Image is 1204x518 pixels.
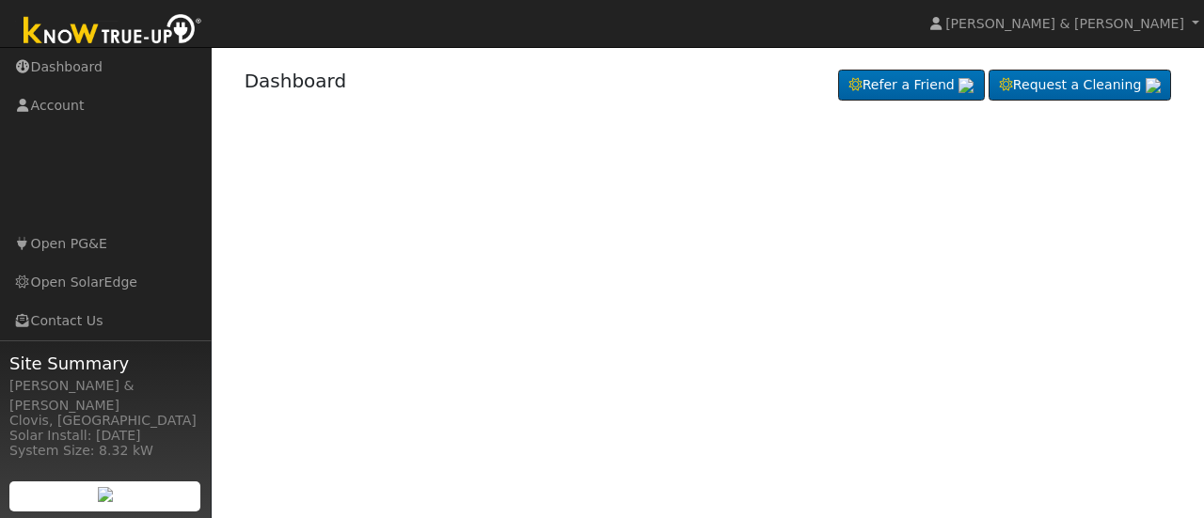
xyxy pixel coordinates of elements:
[14,10,212,53] img: Know True-Up
[989,70,1171,102] a: Request a Cleaning
[9,351,201,376] span: Site Summary
[945,16,1184,31] span: [PERSON_NAME] & [PERSON_NAME]
[958,78,974,93] img: retrieve
[1146,78,1161,93] img: retrieve
[9,441,201,461] div: System Size: 8.32 kW
[9,411,201,431] div: Clovis, [GEOGRAPHIC_DATA]
[838,70,985,102] a: Refer a Friend
[245,70,347,92] a: Dashboard
[9,376,201,416] div: [PERSON_NAME] & [PERSON_NAME]
[9,426,201,446] div: Solar Install: [DATE]
[98,487,113,502] img: retrieve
